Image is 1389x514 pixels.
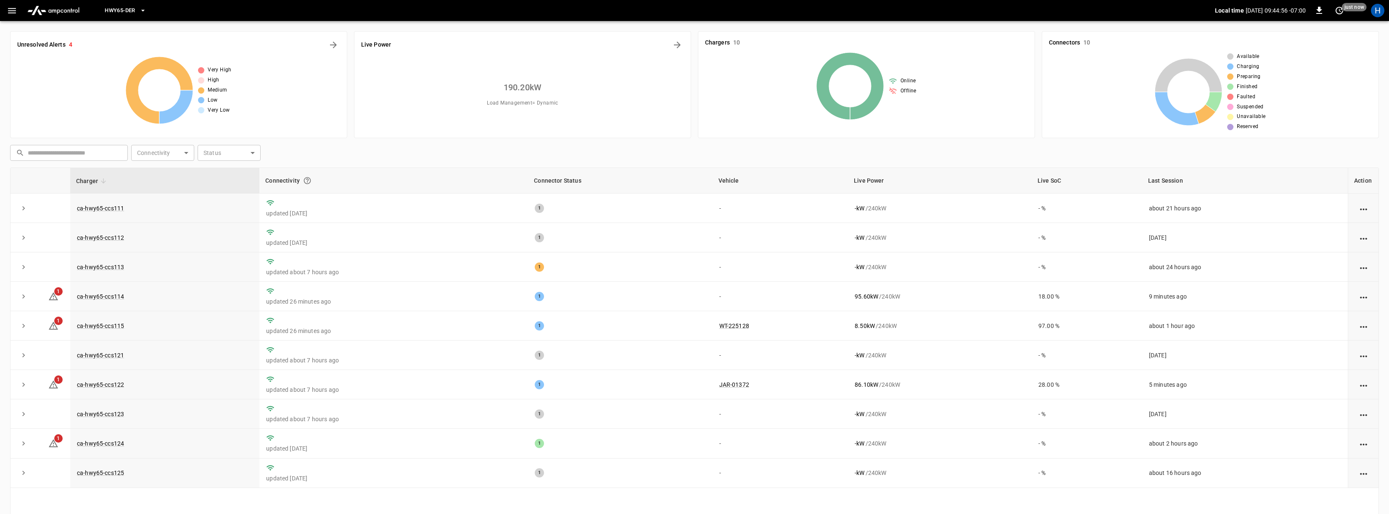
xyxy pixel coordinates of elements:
span: Low [208,96,217,105]
span: Very Low [208,106,230,115]
div: / 240 kW [855,263,1025,271]
th: Live SoC [1032,168,1142,194]
span: 1 [54,317,63,325]
div: 1 [535,321,544,330]
td: 9 minutes ago [1142,282,1348,311]
div: / 240 kW [855,410,1025,418]
div: action cell options [1358,410,1369,418]
div: 1 [535,409,544,419]
div: / 240 kW [855,233,1025,242]
td: - % [1032,459,1142,488]
a: ca-hwy65-ccs124 [77,440,124,447]
button: HWY65-DER [101,3,149,19]
div: 1 [535,262,544,272]
td: 97.00 % [1032,311,1142,341]
p: updated 26 minutes ago [266,327,521,335]
a: ca-hwy65-ccs125 [77,469,124,476]
button: expand row [17,231,30,244]
div: 1 [535,380,544,389]
td: about 21 hours ago [1142,194,1348,223]
p: - kW [855,410,864,418]
p: updated 26 minutes ago [266,297,521,306]
span: High [208,76,219,84]
button: Energy Overview [671,38,684,52]
p: updated [DATE] [266,444,521,453]
h6: Unresolved Alerts [17,40,66,50]
div: 1 [535,204,544,213]
span: Reserved [1237,123,1258,131]
button: expand row [17,437,30,450]
span: Available [1237,52,1260,61]
td: - % [1032,252,1142,282]
td: about 24 hours ago [1142,252,1348,282]
div: 1 [535,233,544,242]
p: updated about 7 hours ago [266,356,521,365]
span: Faulted [1237,93,1255,101]
td: about 16 hours ago [1142,459,1348,488]
td: about 1 hour ago [1142,311,1348,341]
h6: 10 [1083,38,1090,47]
div: / 240 kW [855,351,1025,359]
button: expand row [17,408,30,420]
span: Finished [1237,83,1257,91]
td: - [713,282,848,311]
a: 1 [48,440,58,446]
span: Offline [900,87,916,95]
button: expand row [17,378,30,391]
td: - [713,252,848,282]
span: Online [900,77,916,85]
div: action cell options [1358,204,1369,212]
p: - kW [855,233,864,242]
h6: 10 [733,38,740,47]
div: 1 [535,439,544,448]
h6: 4 [69,40,72,50]
div: 1 [535,351,544,360]
button: expand row [17,467,30,479]
a: ca-hwy65-ccs122 [77,381,124,388]
td: - [713,399,848,429]
td: [DATE] [1142,223,1348,252]
p: updated [DATE] [266,239,521,247]
td: - % [1032,429,1142,458]
td: - % [1032,341,1142,370]
th: Vehicle [713,168,848,194]
button: expand row [17,202,30,215]
h6: 190.20 kW [504,81,541,94]
img: ampcontrol.io logo [24,3,83,18]
span: Medium [208,86,227,94]
div: action cell options [1358,292,1369,301]
td: about 2 hours ago [1142,429,1348,458]
button: expand row [17,320,30,332]
span: Very High [208,66,232,74]
div: / 240 kW [855,292,1025,301]
div: action cell options [1358,263,1369,271]
td: - % [1032,399,1142,429]
th: Live Power [848,168,1032,194]
div: / 240 kW [855,380,1025,389]
a: ca-hwy65-ccs115 [77,323,124,329]
p: - kW [855,204,864,212]
td: 18.00 % [1032,282,1142,311]
a: 1 [48,381,58,388]
p: Local time [1215,6,1244,15]
div: action cell options [1358,380,1369,389]
td: - [713,429,848,458]
div: / 240 kW [855,204,1025,212]
th: Action [1348,168,1378,194]
span: Charger [76,176,109,186]
p: updated [DATE] [266,209,521,218]
button: expand row [17,290,30,303]
td: [DATE] [1142,341,1348,370]
a: 1 [48,322,58,329]
h6: Live Power [361,40,391,50]
span: just now [1342,3,1367,11]
a: ca-hwy65-ccs121 [77,352,124,359]
td: - [713,194,848,223]
span: Preparing [1237,73,1261,81]
button: expand row [17,261,30,273]
p: updated about 7 hours ago [266,268,521,276]
div: 1 [535,468,544,477]
button: All Alerts [327,38,340,52]
div: action cell options [1358,322,1369,330]
p: 86.10 kW [855,380,878,389]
